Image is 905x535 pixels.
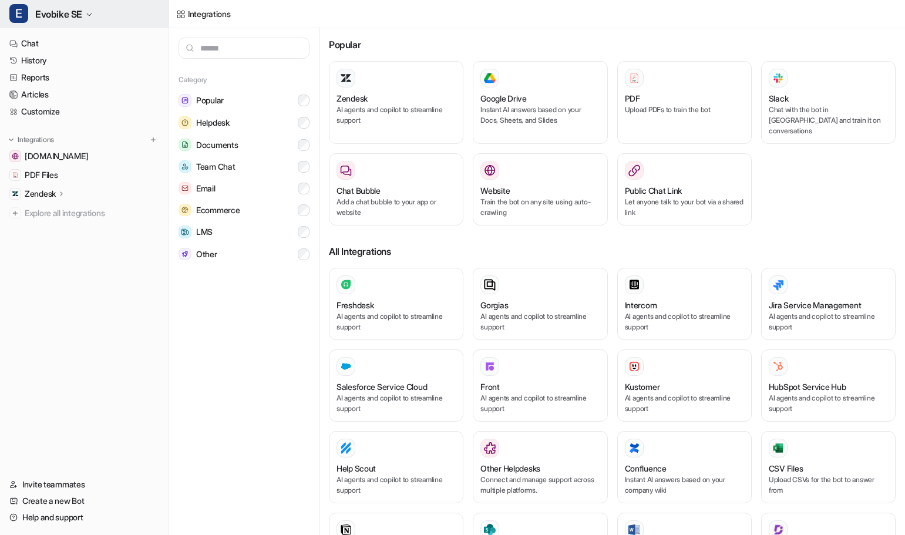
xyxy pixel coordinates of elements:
[480,393,600,414] p: AI agents and copilot to streamline support
[18,135,54,144] p: Integrations
[473,349,607,422] button: FrontFrontAI agents and copilot to streamline support
[337,105,456,126] p: AI agents and copilot to streamline support
[480,92,527,105] h3: Google Drive
[5,205,164,221] a: Explore all integrations
[761,431,896,503] button: CSV FilesCSV FilesUpload CSVs for the bot to answer from
[196,226,213,238] span: LMS
[179,75,309,85] h5: Category
[625,393,744,414] p: AI agents and copilot to streamline support
[5,35,164,52] a: Chat
[480,381,500,393] h3: Front
[625,105,744,115] p: Upload PDFs to train the bot
[772,361,784,372] img: HubSpot Service Hub
[179,182,191,194] img: Email
[337,184,381,197] h3: Chat Bubble
[179,89,309,112] button: PopularPopular
[179,243,309,265] button: OtherOther
[473,153,607,226] button: WebsiteWebsiteTrain the bot on any site using auto-crawling
[25,150,88,162] span: [DOMAIN_NAME]
[25,169,58,181] span: PDF Files
[196,204,240,216] span: Ecommerce
[473,268,607,340] button: GorgiasAI agents and copilot to streamline support
[769,299,862,311] h3: Jira Service Management
[617,61,752,144] button: PDFPDFUpload PDFs to train the bot
[179,156,309,177] button: Team ChatTeam Chat
[772,442,784,454] img: CSV Files
[5,167,164,183] a: PDF FilesPDF Files
[769,462,803,475] h3: CSV Files
[179,204,191,216] img: Ecommerce
[188,8,231,20] div: Integrations
[196,248,217,260] span: Other
[196,139,238,151] span: Documents
[480,299,508,311] h3: Gorgias
[5,86,164,103] a: Articles
[149,136,157,144] img: menu_add.svg
[329,61,463,144] button: ZendeskAI agents and copilot to streamline support
[761,349,896,422] button: HubSpot Service HubHubSpot Service HubAI agents and copilot to streamline support
[337,393,456,414] p: AI agents and copilot to streamline support
[769,92,789,105] h3: Slack
[625,197,744,218] p: Let anyone talk to your bot via a shared link
[179,221,309,243] button: LMSLMS
[480,462,540,475] h3: Other Helpdesks
[179,160,191,173] img: Team Chat
[179,116,191,129] img: Helpdesk
[484,442,496,454] img: Other Helpdesks
[25,204,159,223] span: Explore all integrations
[12,153,19,160] img: www.evobike.se
[179,199,309,221] button: EcommerceEcommerce
[769,475,888,496] p: Upload CSVs for the bot to answer from
[5,493,164,509] a: Create a new Bot
[179,226,191,238] img: LMS
[625,475,744,496] p: Instant AI answers based on your company wiki
[625,381,660,393] h3: Kustomer
[628,361,640,372] img: Kustomer
[769,105,888,136] p: Chat with the bot in [GEOGRAPHIC_DATA] and train it on conversations
[761,61,896,144] button: SlackSlackChat with the bot in [GEOGRAPHIC_DATA] and train it on conversations
[625,311,744,332] p: AI agents and copilot to streamline support
[769,381,846,393] h3: HubSpot Service Hub
[176,8,231,20] a: Integrations
[337,311,456,332] p: AI agents and copilot to streamline support
[5,103,164,120] a: Customize
[329,153,463,226] button: Chat BubbleAdd a chat bubble to your app or website
[473,431,607,503] button: Other HelpdesksOther HelpdesksConnect and manage support across multiple platforms.
[337,462,376,475] h3: Help Scout
[5,69,164,86] a: Reports
[35,6,82,22] span: Evobike SE
[196,161,235,173] span: Team Chat
[5,476,164,493] a: Invite teammates
[617,431,752,503] button: ConfluenceConfluenceInstant AI answers based on your company wiki
[329,431,463,503] button: Help ScoutHelp ScoutAI agents and copilot to streamline support
[179,134,309,156] button: DocumentsDocuments
[196,117,230,129] span: Helpdesk
[769,311,888,332] p: AI agents and copilot to streamline support
[25,188,56,200] p: Zendesk
[473,61,607,144] button: Google DriveGoogle DriveInstant AI answers based on your Docs, Sheets, and Slides
[625,92,640,105] h3: PDF
[5,148,164,164] a: www.evobike.se[DOMAIN_NAME]
[12,190,19,197] img: Zendesk
[12,171,19,179] img: PDF Files
[7,136,15,144] img: expand menu
[9,4,28,23] span: E
[484,164,496,176] img: Website
[628,72,640,83] img: PDF
[329,38,896,52] h3: Popular
[617,268,752,340] button: IntercomAI agents and copilot to streamline support
[480,311,600,332] p: AI agents and copilot to streamline support
[5,134,58,146] button: Integrations
[329,244,896,258] h3: All Integrations
[480,184,510,197] h3: Website
[5,509,164,526] a: Help and support
[628,442,640,454] img: Confluence
[337,197,456,218] p: Add a chat bubble to your app or website
[179,139,191,151] img: Documents
[480,475,600,496] p: Connect and manage support across multiple platforms.
[5,52,164,69] a: History
[337,299,374,311] h3: Freshdesk
[196,183,216,194] span: Email
[772,71,784,85] img: Slack
[625,462,667,475] h3: Confluence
